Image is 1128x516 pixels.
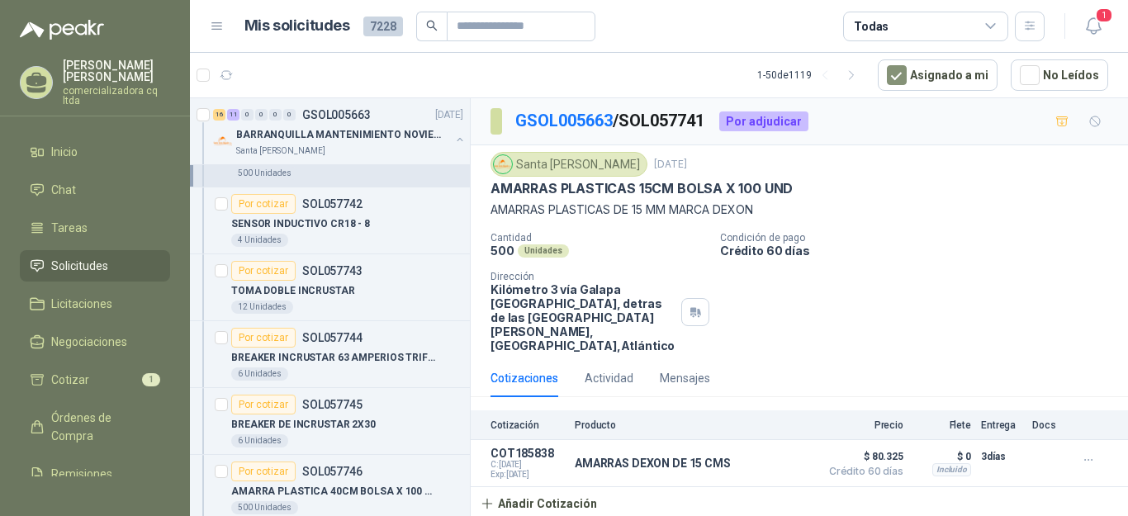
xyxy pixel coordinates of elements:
[491,271,675,282] p: Dirección
[660,369,710,387] div: Mensajes
[231,301,293,314] div: 12 Unidades
[51,257,108,275] span: Solicitudes
[231,328,296,348] div: Por cotizar
[20,402,170,452] a: Órdenes de Compra
[302,265,363,277] p: SOL057743
[20,136,170,168] a: Inicio
[20,288,170,320] a: Licitaciones
[491,201,1108,219] p: AMARRAS PLASTICAS DE 15 MM MARCA DEXON
[213,109,225,121] div: 16
[302,399,363,410] p: SOL057745
[491,419,565,431] p: Cotización
[51,295,112,313] span: Licitaciones
[231,167,298,180] div: 500 Unidades
[585,369,633,387] div: Actividad
[244,14,350,38] h1: Mis solicitudes
[1095,7,1113,23] span: 1
[20,20,104,40] img: Logo peakr
[20,326,170,357] a: Negociaciones
[720,244,1121,258] p: Crédito 60 días
[227,109,239,121] div: 11
[20,174,170,206] a: Chat
[63,86,170,106] p: comercializadora cq ltda
[913,419,971,431] p: Flete
[51,465,112,483] span: Remisiones
[719,111,808,131] div: Por adjudicar
[255,109,268,121] div: 0
[757,62,865,88] div: 1 - 50 de 1119
[190,321,470,388] a: Por cotizarSOL057744BREAKER INCRUSTAR 63 AMPERIOS TRIF SCHEN6 Unidades
[981,447,1022,466] p: 3 días
[231,434,288,447] div: 6 Unidades
[63,59,170,83] p: [PERSON_NAME] [PERSON_NAME]
[51,333,127,351] span: Negociaciones
[515,108,706,134] p: / SOL057741
[491,180,793,197] p: AMARRAS PLASTICAS 15CM BOLSA X 100 UND
[302,198,363,210] p: SOL057742
[231,234,288,247] div: 4 Unidades
[491,244,514,258] p: 500
[231,216,370,232] p: SENSOR INDUCTIVO CR18 - 8
[518,244,569,258] div: Unidades
[302,332,363,343] p: SOL057744
[231,395,296,414] div: Por cotizar
[1032,419,1065,431] p: Docs
[190,254,470,321] a: Por cotizarSOL057743TOMA DOBLE INCRUSTAR12 Unidades
[236,127,442,143] p: BARRANQUILLA MANTENIMIENTO NOVIEMBRE
[363,17,403,36] span: 7228
[515,111,613,130] a: GSOL005663
[190,388,470,455] a: Por cotizarSOL057745BREAKER DE INCRUSTAR 2X306 Unidades
[269,109,282,121] div: 0
[302,466,363,477] p: SOL057746
[491,232,707,244] p: Cantidad
[491,460,565,470] span: C: [DATE]
[241,109,254,121] div: 0
[142,373,160,386] span: 1
[1078,12,1108,41] button: 1
[494,155,512,173] img: Company Logo
[51,371,89,389] span: Cotizar
[20,364,170,395] a: Cotizar1
[20,458,170,490] a: Remisiones
[51,181,76,199] span: Chat
[213,105,467,158] a: 16 11 0 0 0 0 GSOL005663[DATE] Company LogoBARRANQUILLA MANTENIMIENTO NOVIEMBRESanta [PERSON_NAME]
[426,20,438,31] span: search
[213,131,233,151] img: Company Logo
[20,250,170,282] a: Solicitudes
[821,447,903,466] span: $ 80.325
[20,212,170,244] a: Tareas
[932,463,971,476] div: Incluido
[1011,59,1108,91] button: No Leídos
[575,419,811,431] p: Producto
[981,419,1022,431] p: Entrega
[231,417,376,433] p: BREAKER DE INCRUSTAR 2X30
[231,261,296,281] div: Por cotizar
[231,350,437,366] p: BREAKER INCRUSTAR 63 AMPERIOS TRIF SCHEN
[720,232,1121,244] p: Condición de pago
[491,282,675,353] p: Kilómetro 3 vía Galapa [GEOGRAPHIC_DATA], detras de las [GEOGRAPHIC_DATA][PERSON_NAME], [GEOGRAPH...
[231,484,437,499] p: AMARRA PLASTICA 40CM BOLSA X 100 UND
[854,17,889,36] div: Todas
[302,109,371,121] p: GSOL005663
[575,457,731,470] p: AMARRAS DEXON DE 15 CMS
[654,157,687,173] p: [DATE]
[491,447,565,460] p: COT185838
[913,447,971,466] p: $ 0
[231,367,288,381] div: 6 Unidades
[491,369,558,387] div: Cotizaciones
[190,187,470,254] a: Por cotizarSOL057742SENSOR INDUCTIVO CR18 - 84 Unidades
[821,466,903,476] span: Crédito 60 días
[231,194,296,214] div: Por cotizar
[231,501,298,514] div: 500 Unidades
[231,462,296,481] div: Por cotizar
[491,152,647,177] div: Santa [PERSON_NAME]
[51,219,88,237] span: Tareas
[231,283,355,299] p: TOMA DOBLE INCRUSTAR
[236,144,325,158] p: Santa [PERSON_NAME]
[51,143,78,161] span: Inicio
[435,107,463,123] p: [DATE]
[51,409,154,445] span: Órdenes de Compra
[821,419,903,431] p: Precio
[878,59,998,91] button: Asignado a mi
[491,470,565,480] span: Exp: [DATE]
